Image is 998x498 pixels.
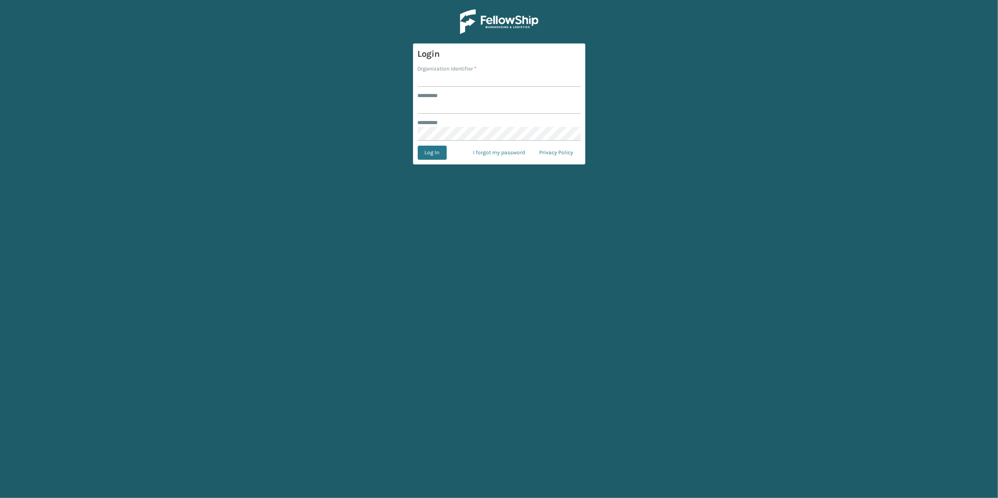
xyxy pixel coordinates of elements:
h3: Login [418,48,581,60]
a: Privacy Policy [532,146,581,160]
img: Logo [460,9,538,34]
label: Organization Identifier [418,65,477,73]
button: Log In [418,146,447,160]
a: I forgot my password [466,146,532,160]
